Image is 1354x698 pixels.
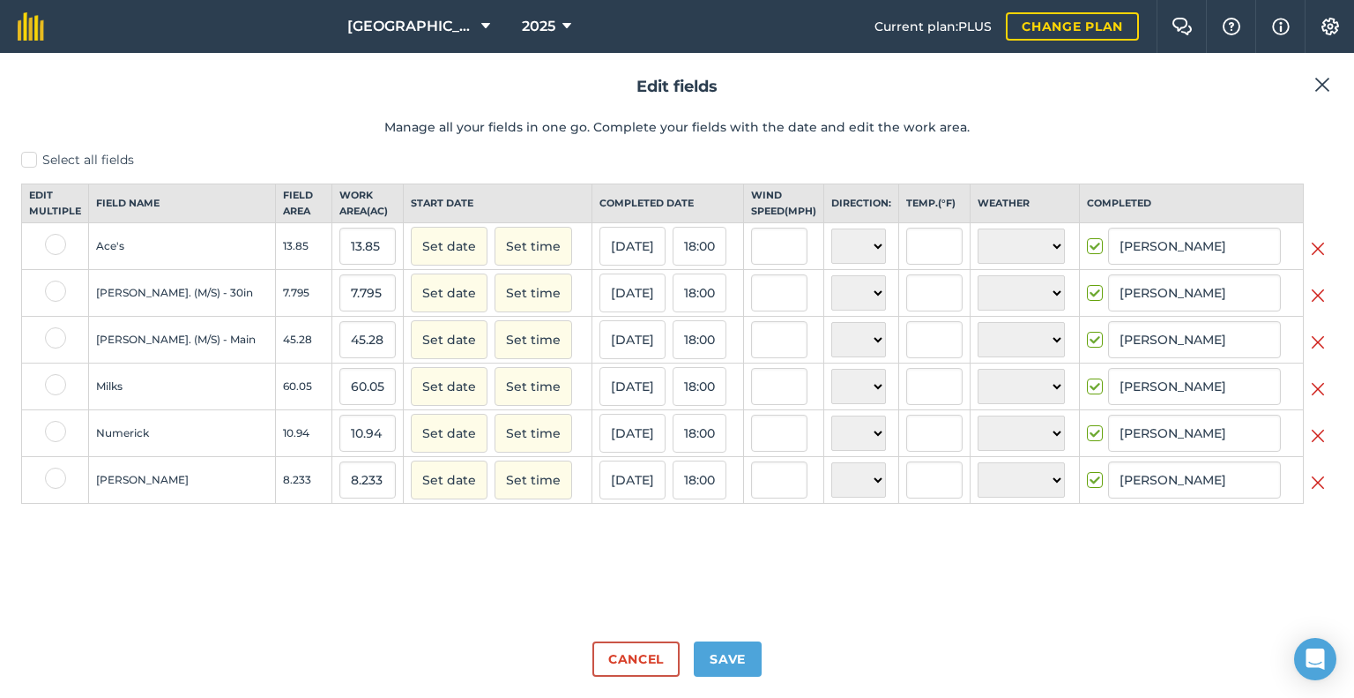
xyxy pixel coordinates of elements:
button: Set time [495,414,572,453]
td: 60.05 [275,364,331,410]
button: 18:00 [673,227,726,266]
span: Current plan : PLUS [874,17,992,36]
button: [DATE] [599,367,666,406]
button: Set date [411,461,487,499]
button: Set time [495,320,572,359]
button: 18:00 [673,367,726,406]
span: [GEOGRAPHIC_DATA] [347,16,474,37]
span: 2025 [522,16,555,37]
button: Set date [411,320,487,359]
img: A cog icon [1320,18,1341,35]
button: 18:00 [673,461,726,499]
a: Change plan [1006,12,1139,41]
th: Temp. ( ° F ) [899,184,971,223]
button: Save [694,642,762,677]
label: Select all fields [21,151,1333,169]
td: 13.85 [275,223,331,270]
th: Edit multiple [22,184,89,223]
th: Direction: [824,184,899,223]
button: Set date [411,274,487,312]
p: Manage all your fields in one go. Complete your fields with the date and edit the work area. [21,117,1333,137]
button: [DATE] [599,320,666,359]
button: Cancel [592,642,680,677]
button: Set date [411,367,487,406]
img: svg+xml;base64,PHN2ZyB4bWxucz0iaHR0cDovL3d3dy53My5vcmcvMjAwMC9zdmciIHdpZHRoPSIyMiIgaGVpZ2h0PSIzMC... [1311,238,1325,259]
img: A question mark icon [1221,18,1242,35]
div: Open Intercom Messenger [1294,638,1336,680]
button: Set time [495,367,572,406]
td: Numerick [89,410,276,457]
button: 18:00 [673,274,726,312]
td: 8.233 [275,457,331,504]
button: 18:00 [673,414,726,453]
th: Work area ( Ac ) [331,184,403,223]
img: Two speech bubbles overlapping with the left bubble in the forefront [1172,18,1193,35]
img: svg+xml;base64,PHN2ZyB4bWxucz0iaHR0cDovL3d3dy53My5vcmcvMjAwMC9zdmciIHdpZHRoPSIyMiIgaGVpZ2h0PSIzMC... [1311,285,1325,306]
button: [DATE] [599,461,666,499]
h2: Edit fields [21,74,1333,100]
td: [PERSON_NAME]. (M/S) - Main [89,317,276,364]
th: Wind speed ( mph ) [744,184,824,223]
img: fieldmargin Logo [18,12,44,41]
button: Set date [411,227,487,266]
th: Field name [89,184,276,223]
img: svg+xml;base64,PHN2ZyB4bWxucz0iaHR0cDovL3d3dy53My5vcmcvMjAwMC9zdmciIHdpZHRoPSIxNyIgaGVpZ2h0PSIxNy... [1272,16,1290,37]
td: Ace's [89,223,276,270]
button: Set date [411,414,487,453]
th: Weather [971,184,1080,223]
button: Set time [495,227,572,266]
th: Completed date [591,184,743,223]
td: 10.94 [275,410,331,457]
button: 18:00 [673,320,726,359]
button: [DATE] [599,414,666,453]
button: Set time [495,274,572,312]
td: [PERSON_NAME]. (M/S) - 30in [89,270,276,317]
td: 45.28 [275,317,331,364]
th: Completed [1080,184,1304,223]
td: [PERSON_NAME] [89,457,276,504]
th: Field Area [275,184,331,223]
button: Set time [495,461,572,499]
button: [DATE] [599,274,666,312]
img: svg+xml;base64,PHN2ZyB4bWxucz0iaHR0cDovL3d3dy53My5vcmcvMjAwMC9zdmciIHdpZHRoPSIyMiIgaGVpZ2h0PSIzMC... [1311,472,1325,493]
button: [DATE] [599,227,666,266]
th: Start date [403,184,591,223]
td: Milks [89,364,276,410]
td: 7.795 [275,270,331,317]
img: svg+xml;base64,PHN2ZyB4bWxucz0iaHR0cDovL3d3dy53My5vcmcvMjAwMC9zdmciIHdpZHRoPSIyMiIgaGVpZ2h0PSIzMC... [1311,379,1325,400]
img: svg+xml;base64,PHN2ZyB4bWxucz0iaHR0cDovL3d3dy53My5vcmcvMjAwMC9zdmciIHdpZHRoPSIyMiIgaGVpZ2h0PSIzMC... [1311,332,1325,353]
img: svg+xml;base64,PHN2ZyB4bWxucz0iaHR0cDovL3d3dy53My5vcmcvMjAwMC9zdmciIHdpZHRoPSIyMiIgaGVpZ2h0PSIzMC... [1314,74,1330,95]
img: svg+xml;base64,PHN2ZyB4bWxucz0iaHR0cDovL3d3dy53My5vcmcvMjAwMC9zdmciIHdpZHRoPSIyMiIgaGVpZ2h0PSIzMC... [1311,425,1325,447]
